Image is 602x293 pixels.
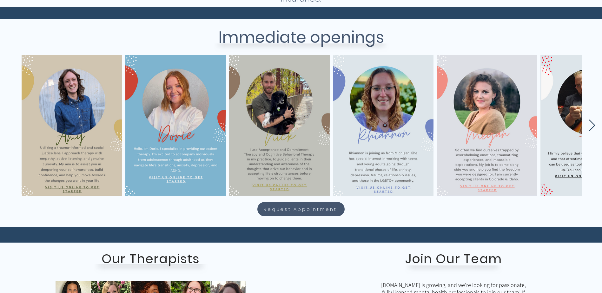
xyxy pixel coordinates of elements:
[257,202,345,216] a: Request Appointment
[405,250,502,268] span: Join Our Team
[125,55,226,196] img: Dorie.png
[102,250,200,268] span: Our Therapists
[263,205,337,213] span: Request Appointment
[146,25,457,49] h2: Immediate openings
[588,120,596,132] button: Next Item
